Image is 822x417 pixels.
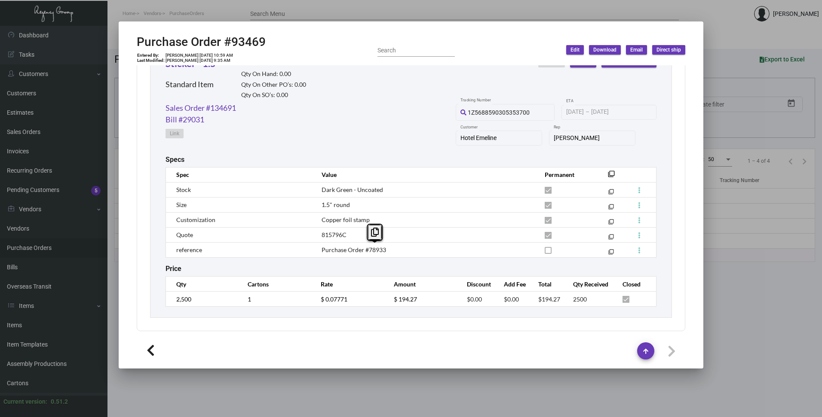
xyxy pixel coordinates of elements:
button: Email [626,45,647,55]
th: Value [313,167,536,182]
th: Discount [458,277,495,292]
th: Rate [312,277,385,292]
span: Copper foil stamp [322,216,370,223]
input: Start date [566,109,584,116]
th: Total [530,277,564,292]
div: 0.51.2 [51,397,68,406]
td: Last Modified: [137,58,165,63]
span: Customization [176,216,215,223]
span: 815796C [322,231,347,238]
button: Download [589,45,621,55]
td: Entered By: [137,53,165,58]
td: [PERSON_NAME] [DATE] 10:59 AM [165,53,233,58]
span: 2500 [573,295,587,303]
h2: Qty On Other PO’s: 0.00 [241,81,306,88]
button: Direct ship [652,45,685,55]
span: Stock [176,186,191,193]
span: – [586,109,589,116]
h2: Purchase Order #93469 [137,35,266,49]
th: Qty Received [564,277,614,292]
mat-icon: filter_none [608,221,614,226]
h2: Price [166,265,181,273]
span: $0.00 [504,295,519,303]
span: 1.5" round [322,201,350,208]
mat-icon: filter_none [608,206,614,211]
span: reference [176,246,202,253]
span: Link [170,130,179,137]
th: Cartons [239,277,312,292]
a: Sticker - 1.5" [166,58,220,69]
span: $194.27 [538,295,560,303]
th: Permanent [536,167,595,182]
th: Add Fee [495,277,530,292]
input: End date [591,109,632,116]
h2: Specs [166,155,184,164]
th: Amount [385,277,458,292]
mat-icon: filter_none [608,251,614,256]
span: $0.00 [467,295,482,303]
div: Current version: [3,397,47,406]
th: Qty [166,277,239,292]
span: Size [176,201,187,208]
mat-icon: filter_none [608,236,614,241]
span: Quote [176,231,193,238]
i: Copy [371,228,379,237]
h2: Qty On SO’s: 0.00 [241,91,306,99]
th: Closed [614,277,656,292]
mat-icon: filter_none [608,173,615,180]
mat-icon: filter_none [608,191,614,196]
span: Download [593,46,616,54]
a: Bill #29031 [166,114,204,125]
h2: Standard Item [166,80,214,89]
td: [PERSON_NAME] [DATE] 9:35 AM [165,58,233,63]
span: Dark Green - Uncoated [322,186,383,193]
th: Spec [166,167,313,182]
span: 1Z5688590305353700 [468,109,530,116]
button: Link [166,129,184,138]
span: Email [630,46,643,54]
h2: Qty On Hand: 0.00 [241,70,306,78]
span: Purchase Order #78933 [322,246,386,253]
button: Edit [566,45,584,55]
span: Edit [570,46,580,54]
span: Direct ship [656,46,681,54]
a: Sales Order #134691 [166,102,236,114]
